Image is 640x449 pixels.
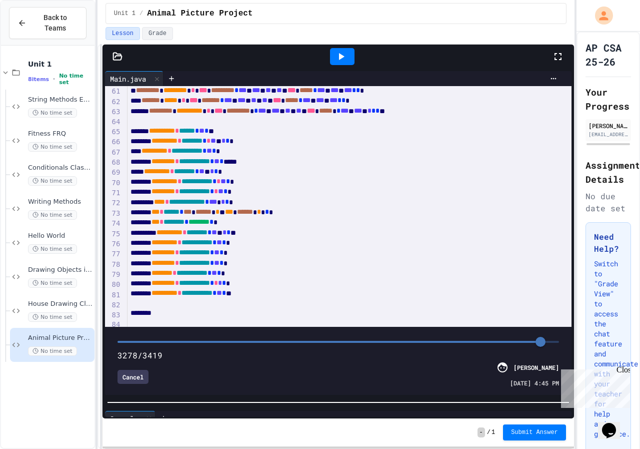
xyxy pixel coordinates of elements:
[28,244,77,254] span: No time set
[105,290,121,300] div: 81
[105,27,140,40] button: Lesson
[105,280,121,290] div: 80
[585,158,631,186] h2: Assignment Details
[28,176,77,186] span: No time set
[28,346,77,356] span: No time set
[585,85,631,113] h2: Your Progress
[594,259,622,439] p: Switch to "Grade View" to access the chat feature and communicate with your teacher for help and ...
[9,7,86,39] button: Back to Teams
[511,428,558,436] span: Submit Answer
[594,231,622,255] h3: Need Help?
[105,320,121,330] div: 84
[585,41,631,69] h1: AP CSA 25-26
[28,334,92,342] span: Animal Picture Project
[105,411,155,426] div: Console
[28,76,49,83] span: 8 items
[28,108,77,118] span: No time set
[117,370,148,384] div: Cancel
[139,10,143,18] span: /
[105,137,121,147] div: 66
[105,249,121,259] div: 77
[53,75,55,83] span: •
[491,428,495,436] span: 1
[105,219,121,229] div: 74
[105,71,163,86] div: Main.java
[147,8,252,20] span: Animal Picture Project
[105,198,121,208] div: 72
[105,107,121,117] div: 63
[588,131,628,138] div: [EMAIL_ADDRESS][DOMAIN_NAME]
[105,158,121,168] div: 68
[105,87,121,97] div: 61
[105,239,121,249] div: 76
[28,198,92,206] span: Writing Methods
[477,427,485,437] span: -
[105,148,121,158] div: 67
[28,142,77,152] span: No time set
[105,209,121,219] div: 73
[28,60,92,69] span: Unit 1
[28,164,92,172] span: Conditionals Classwork
[487,428,490,436] span: /
[105,117,121,127] div: 64
[28,312,77,322] span: No time set
[4,4,69,64] div: Chat with us now!Close
[105,168,121,178] div: 69
[105,188,121,198] div: 71
[105,310,121,320] div: 83
[557,365,630,408] iframe: chat widget
[28,278,77,288] span: No time set
[105,270,121,280] div: 79
[117,349,559,361] div: 3278/3419
[585,190,631,214] div: No due date set
[105,178,121,188] div: 70
[28,266,92,274] span: Drawing Objects in Java - HW Playposit Code
[114,10,135,18] span: Unit 1
[105,413,143,424] div: Console
[28,232,92,240] span: Hello World
[32,13,78,34] span: Back to Teams
[28,210,77,220] span: No time set
[142,27,173,40] button: Grade
[503,424,566,440] button: Submit Answer
[105,127,121,137] div: 65
[105,74,151,84] div: Main.java
[28,96,92,104] span: String Methods Examples
[513,363,559,372] div: [PERSON_NAME]
[28,130,92,138] span: Fitness FRQ
[510,378,559,387] span: [DATE] 4:45 PM
[59,73,92,86] span: No time set
[584,4,615,27] div: My Account
[105,97,121,107] div: 62
[105,300,121,310] div: 82
[105,260,121,270] div: 78
[598,409,630,439] iframe: chat widget
[28,300,92,308] span: House Drawing Classwork
[588,121,628,130] div: [PERSON_NAME]
[105,229,121,239] div: 75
